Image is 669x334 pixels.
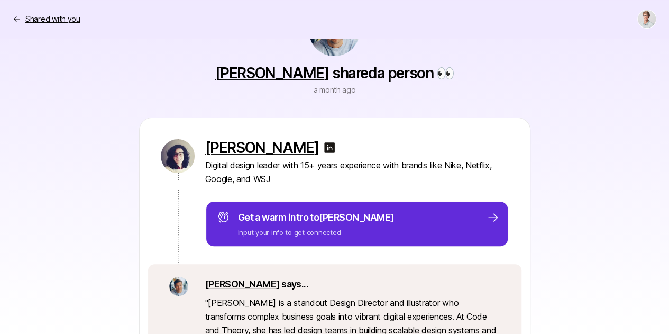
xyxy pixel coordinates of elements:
[638,10,656,28] img: Charlie Vestner
[215,65,454,82] p: shared a person 👀
[637,10,656,29] button: Charlie Vestner
[215,64,329,82] a: [PERSON_NAME]
[238,227,394,238] p: Input your info to get connected
[205,278,280,290] a: [PERSON_NAME]
[323,141,336,154] img: linkedin-logo
[310,212,393,223] span: to [PERSON_NAME]
[25,13,80,25] p: Shared with you
[205,158,509,186] p: Digital design leader with 15+ years experience with brands like Nike, Netflix, Google, and WSJ
[238,210,394,225] p: Get a warm intro
[169,277,188,296] img: ACg8ocKEKRaDdLI4UrBIVgU4GlSDRsaw4FFi6nyNfamyhzdGAwDX=s160-c
[205,139,319,156] a: [PERSON_NAME]
[205,277,500,292] p: says...
[161,139,195,173] img: 34f24cbc_53e1_42b0_84e5_9ce346b02e6f.jpg
[314,84,356,96] p: a month ago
